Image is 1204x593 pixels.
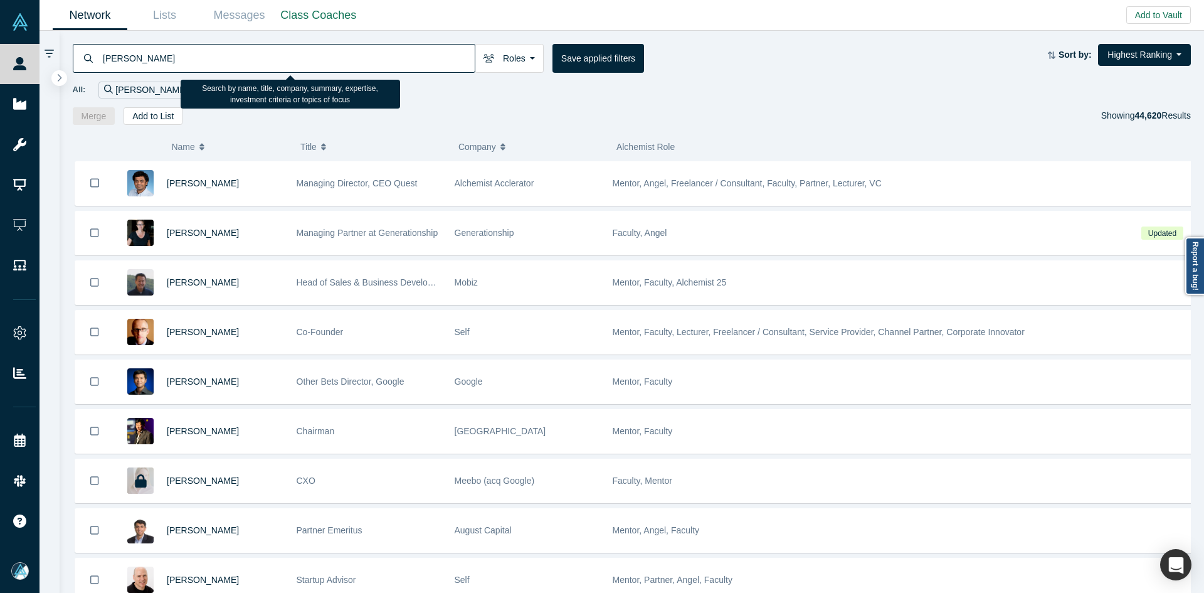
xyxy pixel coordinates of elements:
[167,228,239,238] a: [PERSON_NAME]
[277,1,361,30] a: Class Coaches
[167,476,239,486] a: [PERSON_NAME]
[75,459,114,503] button: Bookmark
[75,410,114,453] button: Bookmark
[1126,6,1191,24] button: Add to Vault
[11,562,29,580] img: Mia Scott's Account
[613,476,672,486] span: Faculty, Mentor
[458,134,603,160] button: Company
[455,277,478,287] span: Mobiz
[297,377,404,387] span: Other Bets Director, Google
[127,368,154,395] img: Steven Kan's Profile Image
[167,327,239,337] a: [PERSON_NAME]
[127,1,202,30] a: Lists
[127,269,154,296] img: Michael Chang's Profile Image
[75,261,114,304] button: Bookmark
[53,1,127,30] a: Network
[613,178,882,188] span: Mentor, Angel, Freelancer / Consultant, Faculty, Partner, Lecturer, VC
[1059,50,1092,60] strong: Sort by:
[613,525,700,535] span: Mentor, Angel, Faculty
[616,142,675,152] span: Alchemist Role
[75,161,114,205] button: Bookmark
[613,575,732,585] span: Mentor, Partner, Angel, Faculty
[613,228,667,238] span: Faculty, Angel
[297,575,356,585] span: Startup Advisor
[167,377,239,387] a: [PERSON_NAME]
[124,107,182,125] button: Add to List
[458,134,496,160] span: Company
[552,44,644,73] button: Save applied filters
[297,525,362,535] span: Partner Emeritus
[455,178,534,188] span: Alchemist Acclerator
[98,82,203,99] div: [PERSON_NAME]
[167,426,239,436] a: [PERSON_NAME]
[475,44,544,73] button: Roles
[613,277,727,287] span: Mentor, Faculty, Alchemist 25
[455,476,535,486] span: Meebo (acq Google)
[297,426,335,436] span: Chairman
[1098,44,1191,66] button: Highest Ranking
[167,277,239,287] a: [PERSON_NAME]
[75,360,114,403] button: Bookmark
[455,228,514,238] span: Generationship
[297,228,438,238] span: Managing Partner at Generationship
[300,134,445,160] button: Title
[300,134,317,160] span: Title
[297,327,344,337] span: Co-Founder
[1101,107,1191,125] div: Showing
[455,575,470,585] span: Self
[613,327,1025,337] span: Mentor, Faculty, Lecturer, Freelancer / Consultant, Service Provider, Channel Partner, Corporate ...
[171,134,287,160] button: Name
[613,426,673,436] span: Mentor, Faculty
[73,107,115,125] button: Merge
[167,525,239,535] a: [PERSON_NAME]
[455,525,512,535] span: August Capital
[613,377,673,387] span: Mentor, Faculty
[75,211,114,255] button: Bookmark
[187,83,197,97] button: Remove Filter
[202,1,277,30] a: Messages
[455,426,546,436] span: [GEOGRAPHIC_DATA]
[127,319,154,345] img: Robert Winder's Profile Image
[167,178,239,188] a: [PERSON_NAME]
[1134,110,1191,120] span: Results
[73,83,86,96] span: All:
[102,43,475,73] input: Search by name, title, company, summary, expertise, investment criteria or topics of focus
[127,220,154,246] img: Rachel Chalmers's Profile Image
[1134,110,1161,120] strong: 44,620
[455,327,470,337] span: Self
[1141,227,1183,240] span: Updated
[127,170,154,196] img: Gnani Palanikumar's Profile Image
[297,277,487,287] span: Head of Sales & Business Development (interim)
[75,509,114,552] button: Bookmark
[297,476,315,486] span: CXO
[75,311,114,354] button: Bookmark
[167,575,239,585] a: [PERSON_NAME]
[455,377,483,387] span: Google
[11,13,29,31] img: Alchemist Vault Logo
[127,418,154,444] img: Timothy Chou's Profile Image
[127,567,154,593] img: Adam Frankl's Profile Image
[1185,237,1204,295] a: Report a bug!
[127,517,154,543] img: Vivek Mehra's Profile Image
[297,178,418,188] span: Managing Director, CEO Quest
[171,134,194,160] span: Name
